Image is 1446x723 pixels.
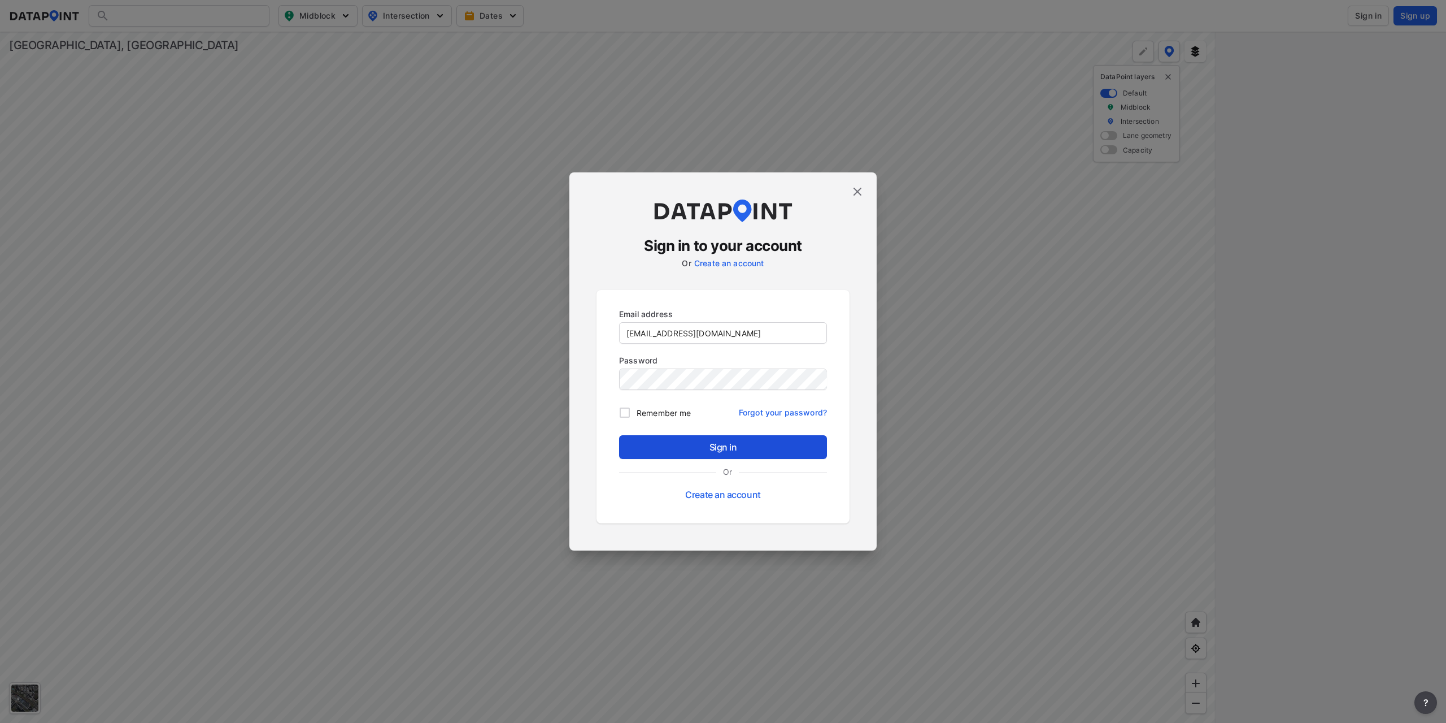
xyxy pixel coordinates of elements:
[619,435,827,459] button: Sign in
[851,185,864,198] img: close.efbf2170.svg
[596,236,850,256] h3: Sign in to your account
[620,323,826,343] input: you@example.com
[1421,696,1430,709] span: ?
[652,200,794,222] img: dataPointLogo.9353c09d.svg
[1414,691,1437,714] button: more
[637,407,691,419] span: Remember me
[685,489,760,500] a: Create an account
[716,466,739,478] label: Or
[739,401,827,418] a: Forgot your password?
[694,258,764,268] a: Create an account
[682,258,691,268] label: Or
[619,354,827,366] p: Password
[628,440,818,454] span: Sign in
[619,308,827,320] p: Email address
